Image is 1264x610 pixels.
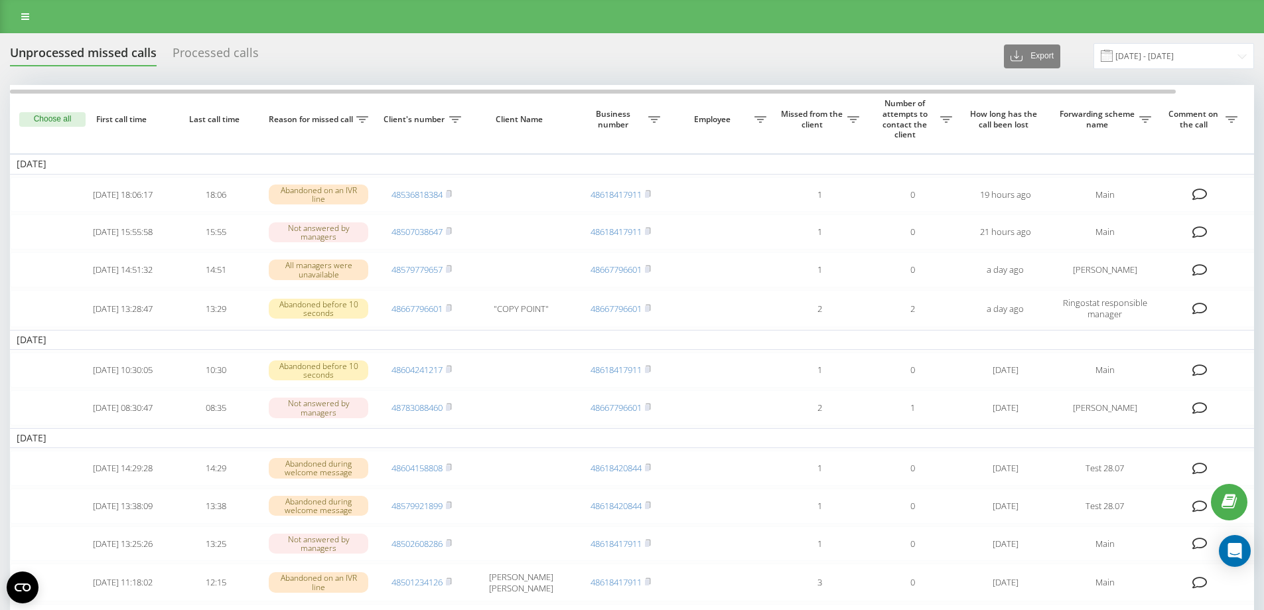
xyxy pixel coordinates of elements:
[959,451,1052,486] td: [DATE]
[773,290,866,327] td: 2
[169,177,262,212] td: 18:06
[269,458,368,478] div: Abandoned during welcome message
[866,352,959,388] td: 0
[269,260,368,279] div: All managers were unavailable
[269,185,368,204] div: Abandoned on an IVR line
[391,264,443,275] a: 48579779657
[591,189,642,200] a: 48618417911
[76,177,169,212] td: [DATE] 18:06:17
[866,451,959,486] td: 0
[591,500,642,512] a: 48618420844
[1052,564,1158,601] td: Main
[76,526,169,562] td: [DATE] 13:25:26
[1052,390,1158,425] td: [PERSON_NAME]
[959,252,1052,287] td: a day ago
[673,114,754,125] span: Employee
[76,214,169,250] td: [DATE] 15:55:58
[76,252,169,287] td: [DATE] 14:51:32
[10,46,157,66] div: Unprocessed missed calls
[959,526,1052,562] td: [DATE]
[581,109,648,129] span: Business number
[1052,252,1158,287] td: [PERSON_NAME]
[773,252,866,287] td: 1
[1052,214,1158,250] td: Main
[773,526,866,562] td: 1
[866,526,959,562] td: 0
[19,112,86,127] button: Choose all
[773,390,866,425] td: 2
[1219,535,1251,567] div: Open Intercom Messenger
[269,572,368,592] div: Abandoned on an IVR line
[269,496,368,516] div: Abandoned during welcome message
[391,303,443,315] a: 48667796601
[773,564,866,601] td: 3
[959,177,1052,212] td: 19 hours ago
[269,299,368,319] div: Abandoned before 10 seconds
[1052,177,1158,212] td: Main
[173,46,259,66] div: Processed calls
[866,177,959,212] td: 0
[959,214,1052,250] td: 21 hours ago
[959,290,1052,327] td: a day ago
[76,451,169,486] td: [DATE] 14:29:28
[1058,109,1139,129] span: Forwarding scheme name
[76,489,169,524] td: [DATE] 13:38:09
[7,572,38,603] button: Open CMP widget
[269,360,368,380] div: Abandoned before 10 seconds
[269,534,368,554] div: Not answered by managers
[391,402,443,414] a: 48783088460
[391,538,443,550] a: 48502608286
[866,564,959,601] td: 0
[169,489,262,524] td: 13:38
[1052,290,1158,327] td: Ringostat responsible manager
[591,576,642,588] a: 48618417911
[773,451,866,486] td: 1
[959,390,1052,425] td: [DATE]
[591,226,642,238] a: 48618417911
[180,114,251,125] span: Last call time
[169,390,262,425] td: 08:35
[866,390,959,425] td: 1
[1052,451,1158,486] td: Test 28.07
[959,564,1052,601] td: [DATE]
[591,402,642,414] a: 48667796601
[866,252,959,287] td: 0
[591,364,642,376] a: 48618417911
[1052,352,1158,388] td: Main
[591,538,642,550] a: 48618417911
[391,189,443,200] a: 48536818384
[969,109,1041,129] span: How long has the call been lost
[169,564,262,601] td: 12:15
[269,222,368,242] div: Not answered by managers
[866,489,959,524] td: 0
[391,462,443,474] a: 48604158808
[1164,109,1226,129] span: Comment on the call
[76,390,169,425] td: [DATE] 08:30:47
[76,352,169,388] td: [DATE] 10:30:05
[76,290,169,327] td: [DATE] 13:28:47
[873,98,940,139] span: Number of attempts to contact the client
[479,114,563,125] span: Client Name
[269,398,368,418] div: Not answered by managers
[866,290,959,327] td: 2
[591,303,642,315] a: 48667796601
[169,352,262,388] td: 10:30
[169,252,262,287] td: 14:51
[591,264,642,275] a: 48667796601
[169,451,262,486] td: 14:29
[169,214,262,250] td: 15:55
[866,214,959,250] td: 0
[1052,526,1158,562] td: Main
[169,526,262,562] td: 13:25
[1052,489,1158,524] td: Test 28.07
[391,500,443,512] a: 48579921899
[959,352,1052,388] td: [DATE]
[269,114,356,125] span: Reason for missed call
[773,214,866,250] td: 1
[780,109,847,129] span: Missed from the client
[468,290,574,327] td: "COPY POINT"
[773,352,866,388] td: 1
[169,290,262,327] td: 13:29
[1004,44,1060,68] button: Export
[959,489,1052,524] td: [DATE]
